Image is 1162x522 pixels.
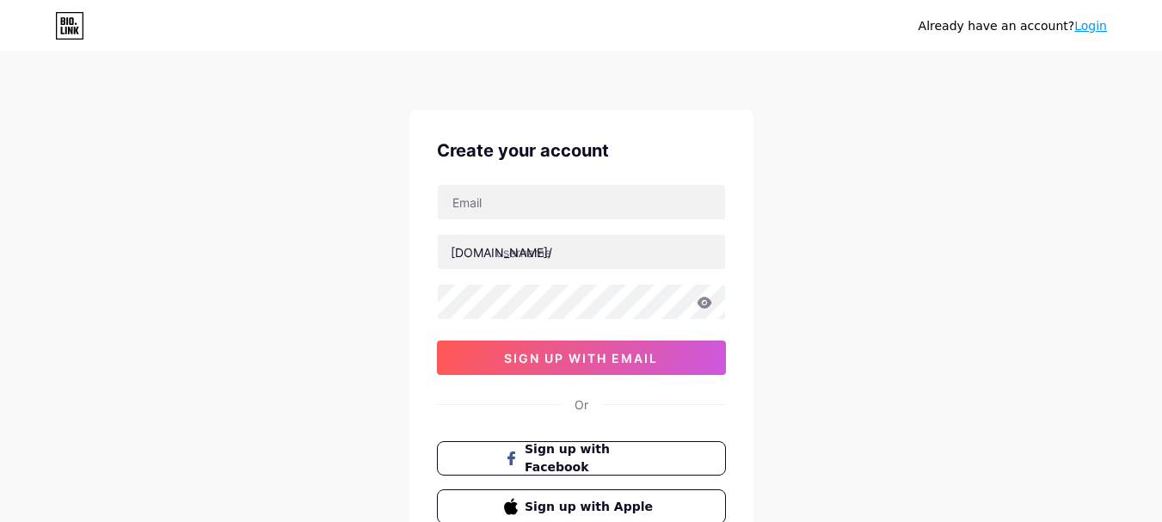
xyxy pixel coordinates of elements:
[437,138,726,163] div: Create your account
[438,185,725,219] input: Email
[437,341,726,375] button: sign up with email
[504,351,658,365] span: sign up with email
[1074,19,1107,33] a: Login
[438,235,725,269] input: username
[451,243,552,261] div: [DOMAIN_NAME]/
[525,498,658,516] span: Sign up with Apple
[919,17,1107,35] div: Already have an account?
[437,441,726,476] button: Sign up with Facebook
[575,396,588,414] div: Or
[525,440,658,476] span: Sign up with Facebook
